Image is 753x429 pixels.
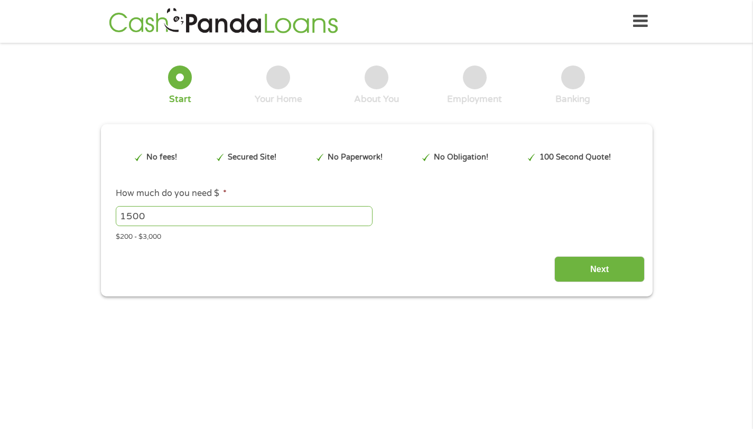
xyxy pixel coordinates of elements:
[554,256,645,282] input: Next
[169,94,191,105] div: Start
[555,94,590,105] div: Banking
[447,94,502,105] div: Employment
[116,188,227,199] label: How much do you need $
[354,94,399,105] div: About You
[255,94,302,105] div: Your Home
[228,152,276,163] p: Secured Site!
[116,228,637,243] div: $200 - $3,000
[328,152,383,163] p: No Paperwork!
[146,152,177,163] p: No fees!
[106,6,341,36] img: GetLoanNow Logo
[540,152,611,163] p: 100 Second Quote!
[434,152,488,163] p: No Obligation!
